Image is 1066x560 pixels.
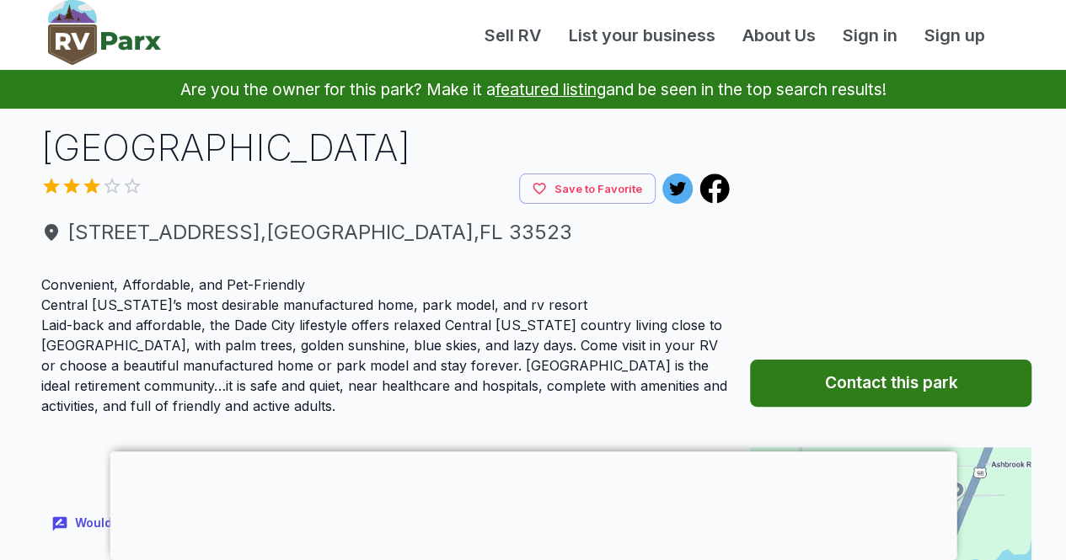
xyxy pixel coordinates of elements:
[20,70,1046,109] p: Are you the owner for this park? Make it a and be seen in the top search results!
[41,315,731,416] p: Laid-back and affordable, the Dade City lifestyle offers relaxed Central [US_STATE] country livin...
[41,295,731,315] p: Central [US_STATE]’s most desirable manufactured home, park model, and rv resort
[41,217,731,248] span: [STREET_ADDRESS] , [GEOGRAPHIC_DATA] , FL 33523
[41,505,263,541] button: Would like to leave a review?
[110,451,956,556] iframe: Advertisement
[911,23,999,48] a: Sign up
[41,429,731,505] iframe: Advertisement
[41,217,731,248] a: [STREET_ADDRESS],[GEOGRAPHIC_DATA],FL 33523
[750,122,1031,333] iframe: Advertisement
[750,360,1031,407] button: Contact this park
[519,173,656,205] button: Save to Favorite
[829,23,911,48] a: Sign in
[471,23,555,48] a: Sell RV
[555,23,729,48] a: List your business
[729,23,829,48] a: About Us
[496,79,606,99] a: featured listing
[41,122,731,173] h1: [GEOGRAPHIC_DATA]
[41,275,731,295] p: Convenient, Affordable, and Pet-Friendly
